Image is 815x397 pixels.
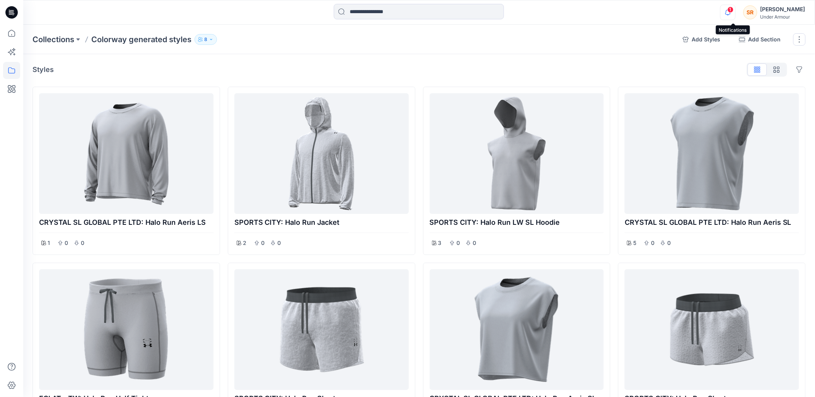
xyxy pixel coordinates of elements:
p: 8 [204,35,207,44]
p: 1 [48,238,50,248]
div: Under Armour [760,14,805,20]
div: SR [743,5,757,19]
button: Options [793,63,806,76]
p: SPORTS CITY: Halo Run LW SL Hoodie [430,217,604,228]
p: 0 [456,238,461,248]
p: 3 [438,238,442,248]
button: Add Section [733,33,787,46]
div: [PERSON_NAME] [760,5,805,14]
p: 0 [651,238,655,248]
p: 0 [64,238,69,248]
p: 0 [261,238,265,248]
div: SPORTS CITY: Halo Run LW SL Hoodie300 [423,87,611,255]
p: 5 [633,238,636,248]
span: 1 [728,7,734,13]
div: CRYSTAL SL GLOBAL PTE LTD: Halo Run Aeris SL500 [618,87,806,255]
p: CRYSTAL SL GLOBAL PTE LTD: Halo Run Aeris SL [625,217,799,228]
p: Styles [32,64,54,75]
div: SPORTS CITY: Halo Run Jacket200 [228,87,415,255]
p: 0 [472,238,477,248]
button: 8 [195,34,217,45]
p: 0 [277,238,282,248]
p: SPORTS CITY: Halo Run Jacket [234,217,409,228]
p: 0 [667,238,671,248]
p: 2 [243,238,246,248]
button: Add Styles [677,33,727,46]
p: 0 [80,238,85,248]
p: Colorway generated styles [91,34,191,45]
a: Collections [32,34,74,45]
p: CRYSTAL SL GLOBAL PTE LTD: Halo Run Aeris LS [39,217,214,228]
div: CRYSTAL SL GLOBAL PTE LTD: Halo Run Aeris LS100 [32,87,220,255]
